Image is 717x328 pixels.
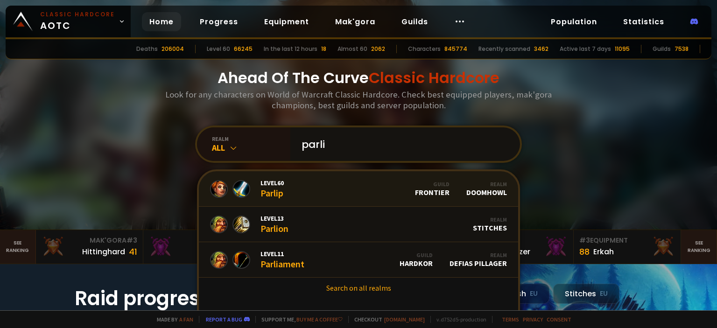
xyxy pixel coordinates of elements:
[579,236,590,245] span: # 3
[523,316,543,323] a: Privacy
[450,251,507,268] div: Defias Pillager
[129,245,137,258] div: 41
[478,45,530,53] div: Recently scanned
[348,316,425,323] span: Checkout
[40,10,115,19] small: Classic Hardcore
[394,12,436,31] a: Guilds
[502,316,519,323] a: Terms
[255,316,343,323] span: Support me,
[430,316,486,323] span: v. d752d5 - production
[179,316,193,323] a: a fan
[218,67,499,89] h1: Ahead Of The Curve
[553,284,619,304] div: Stitches
[260,179,284,187] span: Level 60
[199,242,518,278] a: Level11ParliamentGuildHardKORRealmDefias Pillager
[162,45,184,53] div: 206004
[199,171,518,207] a: Level60ParlipGuildFrontierRealmDoomhowl
[40,10,115,33] span: AOTC
[234,45,253,53] div: 66245
[212,135,290,142] div: realm
[593,246,614,258] div: Erkah
[6,6,131,37] a: Classic HardcoreAOTC
[151,316,193,323] span: Made by
[466,181,507,197] div: Doomhowl
[579,245,590,258] div: 88
[400,251,433,258] div: Guild
[616,12,672,31] a: Statistics
[415,181,450,197] div: Frontier
[82,246,125,258] div: Hittinghard
[257,12,316,31] a: Equipment
[444,45,467,53] div: 845774
[615,45,630,53] div: 11095
[260,214,288,223] span: Level 13
[600,289,608,299] small: EU
[260,179,284,199] div: Parlip
[675,45,689,53] div: 7538
[371,45,385,53] div: 2062
[212,142,290,153] div: All
[296,127,509,161] input: Search a character...
[560,45,611,53] div: Active last 7 days
[473,216,507,232] div: Stitches
[162,89,555,111] h3: Look for any characters on World of Warcraft Classic Hardcore. Check best equipped players, mak'g...
[574,230,681,264] a: #3Equipment88Erkah
[142,12,181,31] a: Home
[547,316,571,323] a: Consent
[207,45,230,53] div: Level 60
[450,251,507,258] div: Realm
[321,45,326,53] div: 18
[192,12,246,31] a: Progress
[264,45,317,53] div: In the last 12 hours
[260,250,304,270] div: Parliament
[653,45,671,53] div: Guilds
[75,284,261,313] h1: Raid progress
[473,216,507,223] div: Realm
[400,251,433,268] div: HardKOR
[384,316,425,323] a: [DOMAIN_NAME]
[337,45,367,53] div: Almost 60
[296,316,343,323] a: Buy me a coffee
[199,278,518,298] a: Search on all realms
[143,230,251,264] a: Mak'Gora#2Rivench100
[466,181,507,188] div: Realm
[260,250,304,258] span: Level 11
[149,236,245,245] div: Mak'Gora
[534,45,548,53] div: 3462
[328,12,383,31] a: Mak'gora
[369,67,499,88] span: Classic Hardcore
[415,181,450,188] div: Guild
[543,12,605,31] a: Population
[530,289,538,299] small: EU
[42,236,137,245] div: Mak'Gora
[127,236,137,245] span: # 3
[408,45,441,53] div: Characters
[260,214,288,234] div: Parlion
[36,230,143,264] a: Mak'Gora#3Hittinghard41
[681,230,717,264] a: Seeranking
[199,207,518,242] a: Level13ParlionRealmStitches
[136,45,158,53] div: Deaths
[579,236,675,245] div: Equipment
[206,316,242,323] a: Report a bug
